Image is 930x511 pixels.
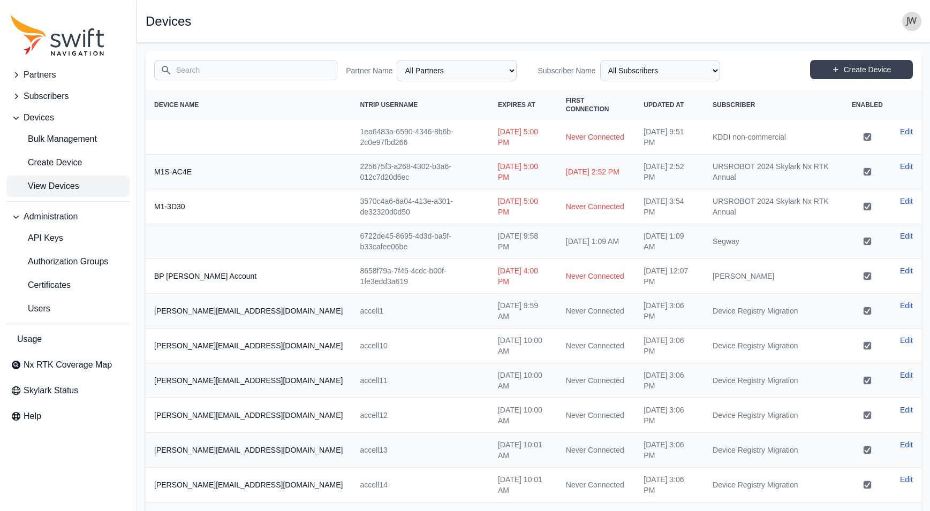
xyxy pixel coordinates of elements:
td: [DATE] 1:09 AM [635,224,704,259]
span: First Connection [566,97,609,113]
a: Nx RTK Coverage Map [6,354,130,376]
a: Users [6,298,130,319]
button: Devices [6,107,130,128]
span: Nx RTK Coverage Map [24,359,112,371]
th: [PERSON_NAME][EMAIL_ADDRESS][DOMAIN_NAME] [146,433,351,468]
a: Edit [900,126,913,137]
td: Never Connected [557,189,636,224]
td: [DATE] 2:52 PM [557,155,636,189]
td: Segway [704,224,843,259]
td: Never Connected [557,433,636,468]
td: [DATE] 9:58 PM [489,224,557,259]
a: Edit [900,265,913,276]
td: [DATE] 10:01 AM [489,468,557,502]
td: 1ea6483a-6590-4346-8b6b-2c0e97fbd266 [351,120,489,155]
a: Edit [900,335,913,346]
td: [DATE] 3:06 PM [635,433,704,468]
img: user photo [902,12,921,31]
td: Never Connected [557,398,636,433]
a: Certificates [6,274,130,296]
td: [DATE] 3:54 PM [635,189,704,224]
button: Subscribers [6,86,130,107]
td: [DATE] 5:00 PM [489,120,557,155]
td: Device Registry Migration [704,468,843,502]
span: Certificates [11,279,71,292]
span: Bulk Management [11,133,97,146]
th: [PERSON_NAME][EMAIL_ADDRESS][DOMAIN_NAME] [146,468,351,502]
td: [DATE] 3:06 PM [635,329,704,363]
input: Search [154,60,337,80]
td: Device Registry Migration [704,329,843,363]
button: Administration [6,206,130,227]
a: View Devices [6,176,130,197]
td: [DATE] 2:52 PM [635,155,704,189]
td: 6722de45-8695-4d3d-ba5f-b33cafee06be [351,224,489,259]
td: [DATE] 5:00 PM [489,189,557,224]
td: [DATE] 9:59 AM [489,294,557,329]
h1: Devices [146,15,191,28]
td: Never Connected [557,294,636,329]
a: Bulk Management [6,128,130,150]
a: Create Device [810,60,913,79]
td: [DATE] 1:09 AM [557,224,636,259]
td: Never Connected [557,120,636,155]
span: Updated At [644,101,684,109]
span: Partners [24,68,56,81]
span: Devices [24,111,54,124]
td: Device Registry Migration [704,294,843,329]
td: Device Registry Migration [704,398,843,433]
td: [DATE] 10:01 AM [489,433,557,468]
td: Device Registry Migration [704,363,843,398]
th: Device Name [146,90,351,120]
th: [PERSON_NAME][EMAIL_ADDRESS][DOMAIN_NAME] [146,329,351,363]
span: API Keys [11,232,63,245]
th: BP [PERSON_NAME] Account [146,259,351,294]
a: Edit [900,439,913,450]
a: Help [6,406,130,427]
td: [DATE] 3:06 PM [635,294,704,329]
select: Partner Name [397,60,517,81]
a: Create Device [6,152,130,173]
a: Authorization Groups [6,251,130,272]
td: 3570c4a6-6a04-413e-a301-de32320d0d50 [351,189,489,224]
td: [DATE] 10:00 AM [489,363,557,398]
select: Subscriber [600,60,720,81]
td: [DATE] 10:00 AM [489,398,557,433]
a: Edit [900,405,913,415]
td: [DATE] 9:51 PM [635,120,704,155]
span: Help [24,410,41,423]
span: Usage [17,333,42,346]
td: Never Connected [557,259,636,294]
a: Edit [900,161,913,172]
td: [DATE] 3:06 PM [635,363,704,398]
td: [DATE] 3:06 PM [635,468,704,502]
th: M1-3D30 [146,189,351,224]
td: [PERSON_NAME] [704,259,843,294]
th: Subscriber [704,90,843,120]
td: [DATE] 4:00 PM [489,259,557,294]
td: accell1 [351,294,489,329]
td: accell11 [351,363,489,398]
td: [DATE] 10:00 AM [489,329,557,363]
td: accell12 [351,398,489,433]
span: Authorization Groups [11,255,108,268]
td: accell14 [351,468,489,502]
td: Never Connected [557,468,636,502]
th: [PERSON_NAME][EMAIL_ADDRESS][DOMAIN_NAME] [146,363,351,398]
td: accell13 [351,433,489,468]
span: Create Device [11,156,82,169]
a: Edit [900,231,913,241]
td: [DATE] 3:06 PM [635,398,704,433]
td: Never Connected [557,329,636,363]
span: Administration [24,210,78,223]
span: View Devices [11,180,79,193]
th: Enabled [843,90,891,120]
label: Partner Name [346,65,392,76]
th: NTRIP Username [351,90,489,120]
a: Edit [900,370,913,380]
td: URSROBOT 2024 Skylark Nx RTK Annual [704,155,843,189]
span: Expires At [498,101,535,109]
td: [DATE] 12:07 PM [635,259,704,294]
span: Subscribers [24,90,69,103]
span: Skylark Status [24,384,78,397]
